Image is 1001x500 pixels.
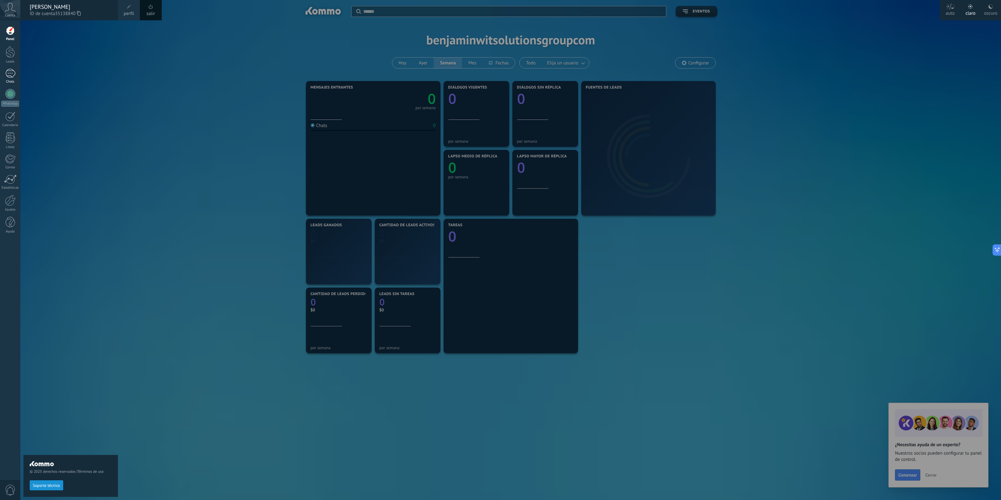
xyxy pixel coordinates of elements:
[33,483,60,488] span: Soporte técnico
[1,123,19,127] div: Calendario
[1,186,19,190] div: Estadísticas
[946,4,955,20] div: auto
[146,10,155,17] a: salir
[5,13,15,18] span: Cuenta
[966,4,976,20] div: claro
[30,469,112,474] span: © 2025 derechos reservados |
[1,208,19,212] div: Ajustes
[1,101,19,107] div: WhatsApp
[30,480,63,490] button: Soporte técnico
[124,10,134,17] span: perfil
[1,60,19,64] div: Leads
[984,4,997,20] div: oscuro
[1,145,19,149] div: Listas
[55,10,81,17] span: 35138840
[30,3,112,10] div: [PERSON_NAME]
[1,230,19,234] div: Ayuda
[30,10,112,17] span: ID de cuenta
[78,469,104,474] a: Términos de uso
[1,37,19,41] div: Panel
[30,483,63,487] a: Soporte técnico
[1,166,19,170] div: Correo
[1,80,19,84] div: Chats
